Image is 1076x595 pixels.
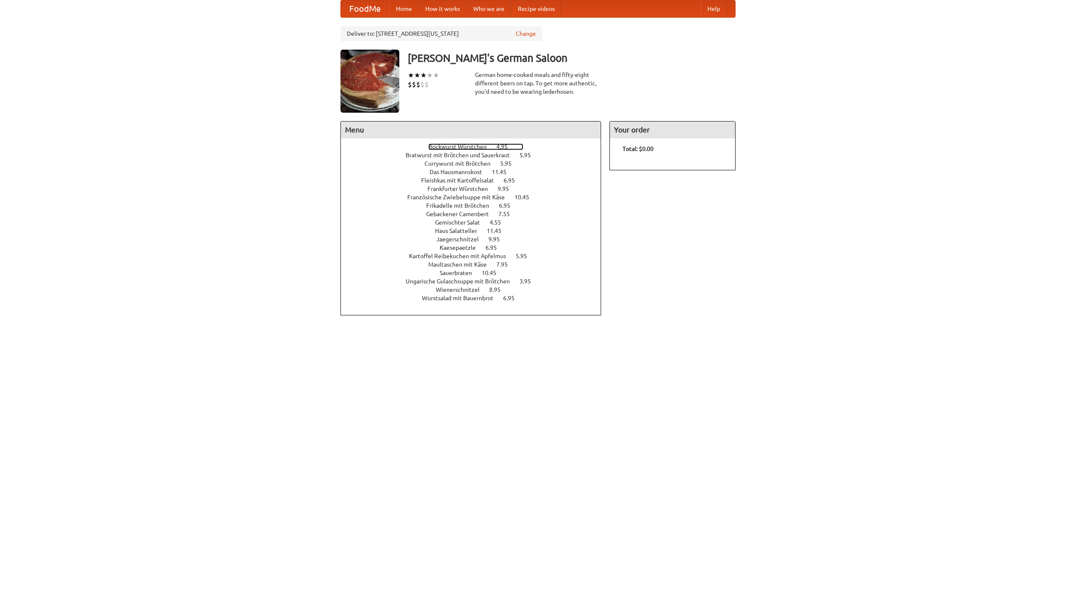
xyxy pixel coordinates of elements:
[489,286,509,293] span: 8.95
[421,177,530,184] a: Fleishkas mit Kartoffelsalat 6.95
[420,80,425,89] li: $
[430,169,522,175] a: Das Hausmannskost 11.45
[408,80,412,89] li: $
[467,0,511,17] a: Who we are
[408,71,414,80] li: ★
[412,80,416,89] li: $
[440,244,512,251] a: Kaesepaetzle 6.95
[419,0,467,17] a: How it works
[422,295,530,301] a: Wurstsalad mit Bauernbrot 6.95
[610,122,735,138] h4: Your order
[389,0,419,17] a: Home
[496,261,516,268] span: 7.95
[492,169,515,175] span: 11.45
[409,253,514,259] span: Kartoffel Reibekuchen mit Apfelmus
[406,152,546,159] a: Bratwurst mit Brötchen und Sauerkraut 5.95
[516,29,536,38] a: Change
[427,71,433,80] li: ★
[440,270,480,276] span: Sauerbraten
[514,194,538,201] span: 10.45
[426,211,497,217] span: Gebackener Camenbert
[406,278,546,285] a: Ungarische Gulaschsuppe mit Brötchen 3.95
[436,236,487,243] span: Jaegerschnitzel
[488,236,508,243] span: 9.95
[498,211,518,217] span: 7.55
[485,244,505,251] span: 6.95
[428,261,523,268] a: Maultaschen mit Käse 7.95
[425,80,429,89] li: $
[407,194,513,201] span: Französische Zwiebelsuppe mit Käse
[490,219,509,226] span: 4.55
[414,71,420,80] li: ★
[406,278,518,285] span: Ungarische Gulaschsuppe mit Brötchen
[430,169,491,175] span: Das Hausmannskost
[436,236,515,243] a: Jaegerschnitzel 9.95
[426,202,526,209] a: Frikadelle mit Brötchen 6.95
[428,261,495,268] span: Maultaschen mit Käse
[341,122,601,138] h4: Menu
[433,71,439,80] li: ★
[425,160,527,167] a: Currywurst mit Brötchen 5.95
[409,253,543,259] a: Kartoffel Reibekuchen mit Apfelmus 5.95
[487,227,510,234] span: 11.45
[435,227,485,234] span: Haus Salatteller
[504,177,523,184] span: 6.95
[416,80,420,89] li: $
[436,286,488,293] span: Wienerschnitzel
[435,227,517,234] a: Haus Salatteller 11.45
[427,185,525,192] a: Frankfurter Würstchen 9.95
[498,185,517,192] span: 9.95
[503,295,523,301] span: 6.95
[520,152,539,159] span: 5.95
[496,143,516,150] span: 4.95
[341,0,389,17] a: FoodMe
[622,145,654,152] b: Total: $0.00
[436,286,516,293] a: Wienerschnitzel 8.95
[425,160,499,167] span: Currywurst mit Brötchen
[516,253,535,259] span: 5.95
[435,219,517,226] a: Gemischter Salat 4.55
[482,270,505,276] span: 10.45
[422,295,502,301] span: Wurstsalad mit Bauernbrot
[511,0,562,17] a: Recipe videos
[426,211,525,217] a: Gebackener Camenbert 7.55
[701,0,727,17] a: Help
[340,26,542,41] div: Deliver to: [STREET_ADDRESS][US_STATE]
[428,143,495,150] span: Bockwurst Würstchen
[340,50,399,113] img: angular.jpg
[499,202,519,209] span: 6.95
[407,194,545,201] a: Französische Zwiebelsuppe mit Käse 10.45
[408,50,736,66] h3: [PERSON_NAME]'s German Saloon
[520,278,539,285] span: 3.95
[500,160,520,167] span: 5.95
[406,152,518,159] span: Bratwurst mit Brötchen und Sauerkraut
[426,202,498,209] span: Frikadelle mit Brötchen
[475,71,601,96] div: German home-cooked meals and fifty-eight different beers on tap. To get more authentic, you'd nee...
[440,244,484,251] span: Kaesepaetzle
[440,270,512,276] a: Sauerbraten 10.45
[427,185,496,192] span: Frankfurter Würstchen
[420,71,427,80] li: ★
[428,143,523,150] a: Bockwurst Würstchen 4.95
[435,219,488,226] span: Gemischter Salat
[421,177,502,184] span: Fleishkas mit Kartoffelsalat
